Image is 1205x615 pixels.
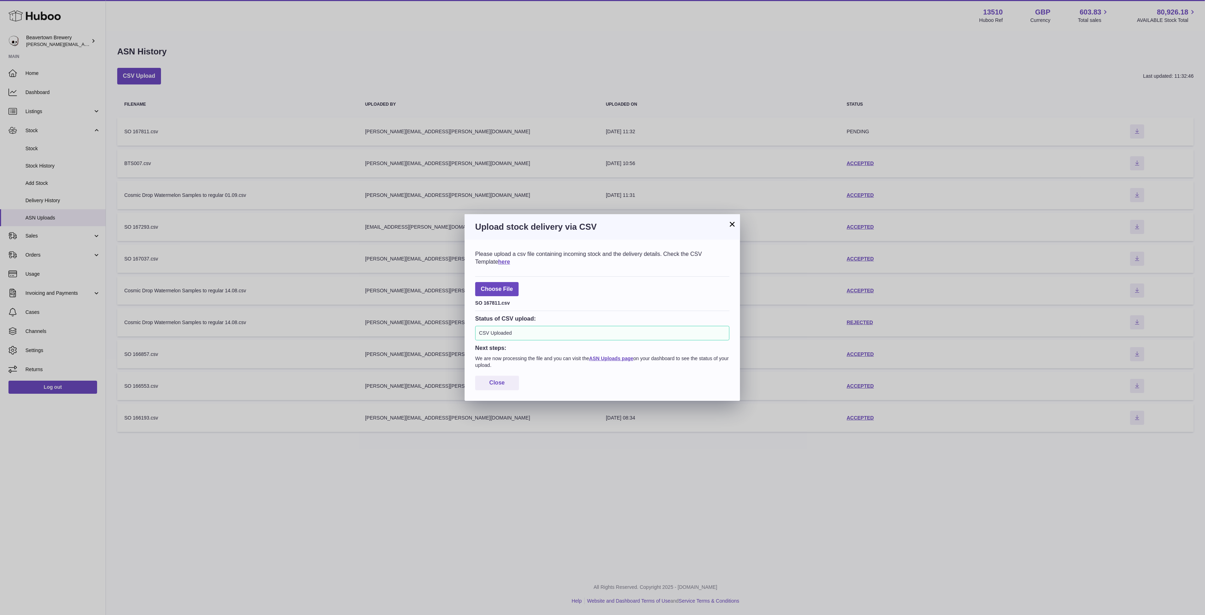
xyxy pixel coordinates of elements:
div: CSV Uploaded [475,326,729,340]
div: Please upload a csv file containing incoming stock and the delivery details. Check the CSV Template [475,250,729,265]
p: We are now processing the file and you can visit the on your dashboard to see the status of your ... [475,355,729,369]
h3: Next steps: [475,344,729,352]
button: Close [475,376,519,390]
div: SO 167811.csv [475,298,729,306]
span: Choose File [475,282,519,297]
h3: Upload stock delivery via CSV [475,221,729,233]
button: × [728,220,736,228]
a: ASN Uploads page [589,356,633,361]
span: Close [489,380,505,386]
a: here [498,259,510,265]
h3: Status of CSV upload: [475,315,729,322]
